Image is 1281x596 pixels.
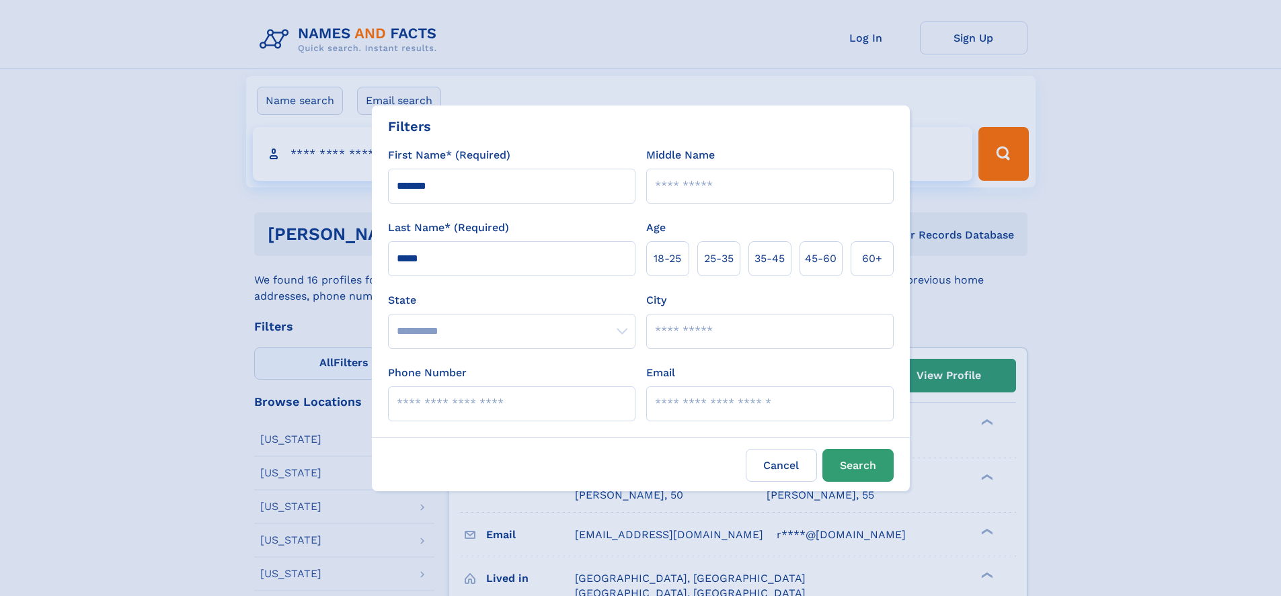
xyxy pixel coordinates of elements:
button: Search [822,449,894,482]
label: Last Name* (Required) [388,220,509,236]
label: Cancel [746,449,817,482]
span: 60+ [862,251,882,267]
label: First Name* (Required) [388,147,510,163]
label: Age [646,220,666,236]
label: City [646,292,666,308]
label: Phone Number [388,365,467,381]
label: Middle Name [646,147,715,163]
div: Filters [388,116,431,136]
span: 45‑60 [805,251,837,267]
span: 35‑45 [754,251,785,267]
span: 25‑35 [704,251,734,267]
label: Email [646,365,675,381]
span: 18‑25 [654,251,681,267]
label: State [388,292,635,308]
